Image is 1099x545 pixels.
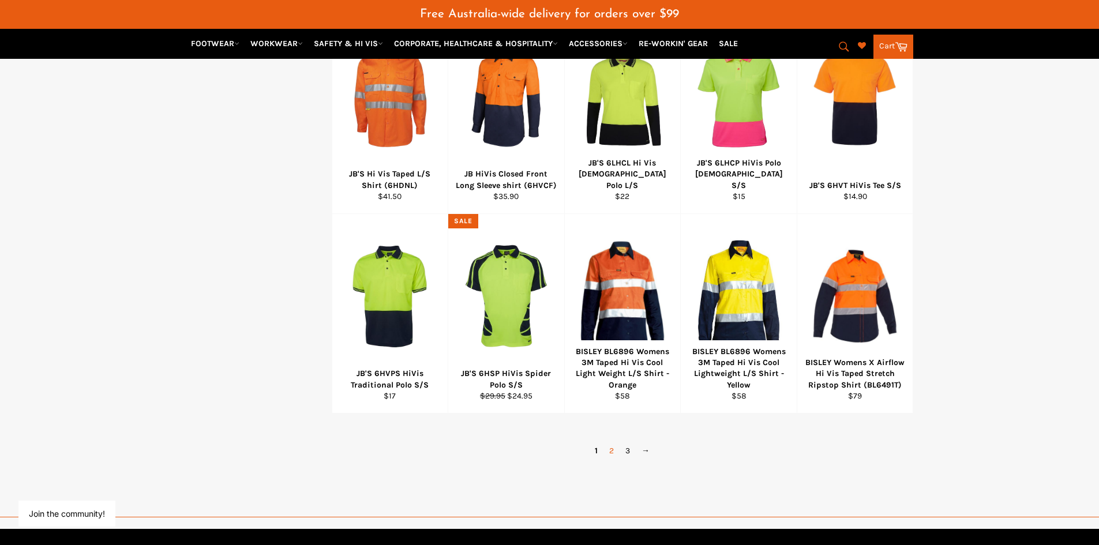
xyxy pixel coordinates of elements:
div: $41.50 [339,191,441,202]
img: JB'S 6LHCP HiVis Polo Ladies S/S - Workin' Gear [695,44,782,150]
img: JB'S 6HSP HiVis Spider Polo S/S - Workin' Gear [463,243,550,349]
div: JB'S 6HVPS HiVis Traditional Polo S/S [339,368,441,390]
img: JB'S 6LHCL Hi Vis Ladies Polo L/S - Workin' Gear [579,44,666,150]
img: JB'S 6HVT HiVis Tee S/S - Workin' Gear [812,44,899,150]
a: SAFETY & HI VIS [309,33,388,54]
div: $22 [572,191,673,202]
a: 3 [620,442,636,459]
a: ACCESSORIES [564,33,632,54]
div: $14.90 [804,191,906,202]
img: JB'S 6HVPS HiVis Traditional Polo S/S - Workin' Gear [347,243,434,349]
span: Free Australia-wide delivery for orders over $99 [420,8,679,20]
a: CORPORATE, HEALTHCARE & HOSPITALITY [389,33,562,54]
a: SALE [714,33,742,54]
s: $29.95 [480,391,505,401]
a: JB'S 6HVPS HiVis Traditional Polo S/S - Workin' Gear JB'S 6HVPS HiVis Traditional Polo S/S $17 [332,214,448,414]
div: JB'S 6HVT HiVis Tee S/S [804,180,906,191]
div: JB'S 6HSP HiVis Spider Polo S/S [456,368,557,390]
a: RE-WORKIN' GEAR [634,33,712,54]
div: Sale [448,214,478,228]
button: Join the community! [29,509,105,518]
img: JB 6HVCF HiVis Closed Front Long Sleeve shirt - Workin' Gear [463,44,550,150]
img: JB'S 6HDNL Hi Vis Taped L/S Shirt - Workin' Gear [347,44,434,150]
a: FOOTWEAR [186,33,244,54]
img: BISLEY BL6896 Womens 3M Taped Hi Vis Cool Lightweight L/S Shirt - Yellow - Workin' Gear [695,238,782,354]
div: $58 [572,390,673,401]
div: JB'S Hi Vis Taped L/S Shirt (6HDNL) [339,168,441,191]
a: BISLEY Womens X Airflow Hi Vis Taped Stretch Ripstop Shirt (BL6491T) - Workin' Gear BISLEY Womens... [797,214,913,414]
a: JB'S 6LHCL Hi Vis Ladies Polo L/S - Workin' Gear JB'S 6LHCL Hi Vis [DEMOGRAPHIC_DATA] Polo L/S $22 [564,14,681,214]
a: BISLEY BL6896 Womens 3M Taped Hi Vis Cool Light Weight L/S Shirt - Orange - Workin' Gear BISLEY B... [564,214,681,414]
a: JB'S 6HVT HiVis Tee S/S - Workin' Gear JB'S 6HVT HiVis Tee S/S $14.90 [797,14,913,214]
div: JB'S 6LHCL Hi Vis [DEMOGRAPHIC_DATA] Polo L/S [572,157,673,191]
div: BISLEY BL6896 Womens 3M Taped Hi Vis Cool Lightweight L/S Shirt - Yellow [688,346,790,390]
div: BISLEY BL6896 Womens 3M Taped Hi Vis Cool Light Weight L/S Shirt - Orange [572,346,673,390]
a: 2 [603,442,620,459]
div: $24.95 [456,390,557,401]
div: $58 [688,390,790,401]
a: JB 6HVCF HiVis Closed Front Long Sleeve shirt - Workin' Gear JB HiVis Closed Front Long Sleeve sh... [448,14,564,214]
a: → [636,442,655,459]
a: JB'S 6HDNL Hi Vis Taped L/S Shirt - Workin' Gear JB'S Hi Vis Taped L/S Shirt (6HDNL) $41.50 [332,14,448,214]
div: $15 [688,191,790,202]
a: WORKWEAR [246,33,307,54]
div: $79 [804,390,906,401]
div: JB HiVis Closed Front Long Sleeve shirt (6HVCF) [456,168,557,191]
img: BISLEY Womens X Airflow Hi Vis Taped Stretch Ripstop Shirt (BL6491T) - Workin' Gear [812,238,899,354]
a: BISLEY BL6896 Womens 3M Taped Hi Vis Cool Lightweight L/S Shirt - Yellow - Workin' Gear BISLEY BL... [680,214,797,414]
div: $17 [339,390,441,401]
div: JB'S 6LHCP HiVis Polo [DEMOGRAPHIC_DATA] S/S [688,157,790,191]
a: JB'S 6LHCP HiVis Polo Ladies S/S - Workin' Gear JB'S 6LHCP HiVis Polo [DEMOGRAPHIC_DATA] S/S $15 [680,14,797,214]
div: BISLEY Womens X Airflow Hi Vis Taped Stretch Ripstop Shirt (BL6491T) [804,357,906,390]
span: 1 [589,442,603,459]
div: $35.90 [456,191,557,202]
img: BISLEY BL6896 Womens 3M Taped Hi Vis Cool Light Weight L/S Shirt - Orange - Workin' Gear [579,238,666,354]
a: JB'S 6HSP HiVis Spider Polo S/S - Workin' Gear JB'S 6HSP HiVis Spider Polo S/S $29.95 $24.95 [448,214,564,414]
a: Cart [873,35,913,59]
